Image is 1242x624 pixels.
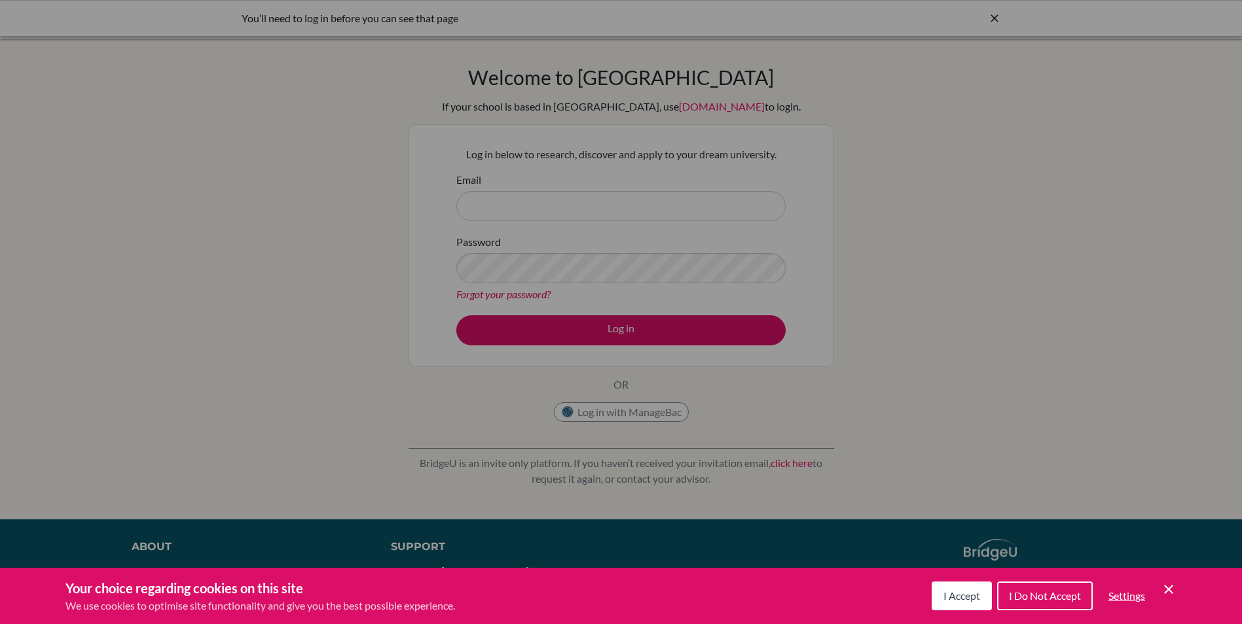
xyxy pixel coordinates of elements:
button: I Do Not Accept [997,581,1093,610]
button: Settings [1098,583,1156,609]
span: I Accept [943,589,980,602]
span: I Do Not Accept [1009,589,1081,602]
button: Save and close [1161,581,1177,597]
button: I Accept [932,581,992,610]
p: We use cookies to optimise site functionality and give you the best possible experience. [65,598,455,614]
h3: Your choice regarding cookies on this site [65,578,455,598]
span: Settings [1108,589,1145,602]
